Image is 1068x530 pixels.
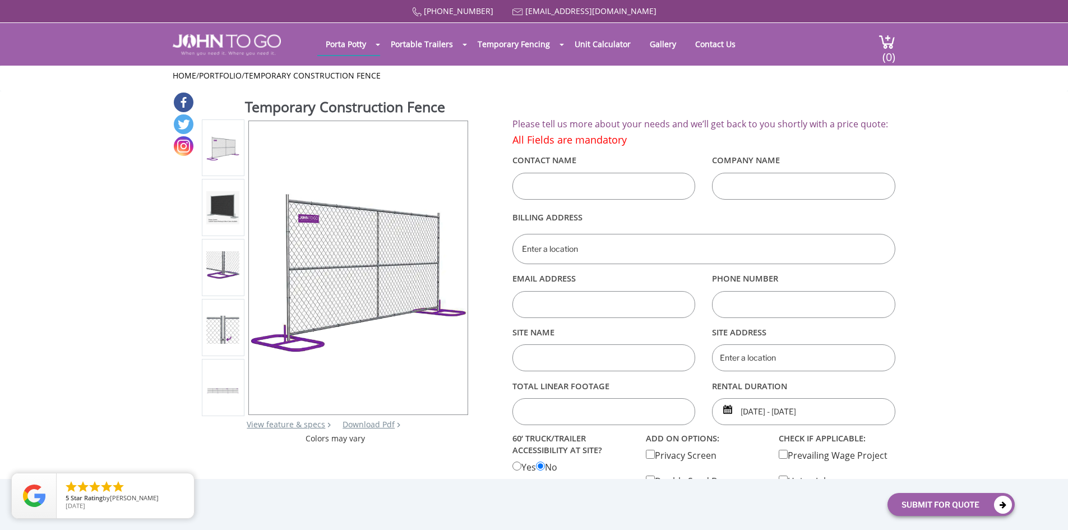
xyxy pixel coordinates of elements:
[100,480,113,494] li: 
[245,97,469,119] h1: Temporary Construction Fence
[512,135,895,146] h4: All Fields are mandatory
[206,251,239,284] img: Product
[206,191,239,224] img: Product
[712,151,895,170] label: Company Name
[66,494,69,502] span: 5
[206,311,239,344] img: Product
[66,495,185,503] span: by
[23,485,45,507] img: Review Rating
[244,70,381,81] a: Temporary Construction Fence
[206,385,239,397] img: Product
[712,344,895,371] input: Enter a location
[770,430,904,513] div: Prevailing Wage Project Union Job Tax Exempt/No Tax
[712,376,895,395] label: rental duration
[76,480,90,494] li: 
[512,376,696,395] label: Total linear footage
[882,40,895,64] span: (0)
[687,33,744,55] a: Contact Us
[249,158,468,377] img: Product
[504,430,637,529] div: Yes No Yes No
[512,8,523,16] img: Mail
[112,480,125,494] li: 
[173,70,196,81] a: Home
[512,234,895,264] input: Enter a location
[712,322,895,342] label: Site Address
[712,398,895,425] input: Start date | End date
[566,33,639,55] a: Unit Calculator
[382,33,461,55] a: Portable Trailers
[174,93,193,112] a: Facebook
[512,322,696,342] label: Site Name
[343,419,395,430] a: Download Pdf
[525,6,656,16] a: [EMAIL_ADDRESS][DOMAIN_NAME]
[71,494,103,502] span: Star Rating
[641,33,685,55] a: Gallery
[424,6,493,16] a: [PHONE_NUMBER]
[512,151,696,170] label: Contact Name
[174,136,193,156] a: Instagram
[712,269,895,288] label: Phone Number
[887,493,1015,516] button: Submit For Quote
[88,480,101,494] li: 
[66,501,85,510] span: [DATE]
[879,34,895,49] img: cart a
[512,430,629,458] label: 60’ TRUCK/TRAILER ACCESSIBILITY AT SITE?
[397,422,400,427] img: chevron.png
[327,422,331,427] img: right arrow icon
[206,131,239,164] img: Product
[512,269,696,288] label: Email Address
[173,70,895,81] ul: / /
[174,114,193,134] a: Twitter
[412,7,422,17] img: Call
[646,430,762,446] label: add on options:
[512,119,895,130] h2: Please tell us more about your needs and we’ll get back to you shortly with a price quote:
[1023,485,1068,530] button: Live Chat
[199,70,242,81] a: Portfolio
[247,419,325,430] a: View feature & specs
[64,480,78,494] li: 
[469,33,558,55] a: Temporary Fencing
[637,430,771,526] div: Privacy Screen Double Sand Bags Wheels/Equipment Gates
[779,430,895,446] label: check if applicable:
[110,494,159,502] span: [PERSON_NAME]
[173,34,281,56] img: JOHN to go
[202,433,469,444] div: Colors may vary
[512,204,895,231] label: Billing Address
[317,33,375,55] a: Porta Potty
